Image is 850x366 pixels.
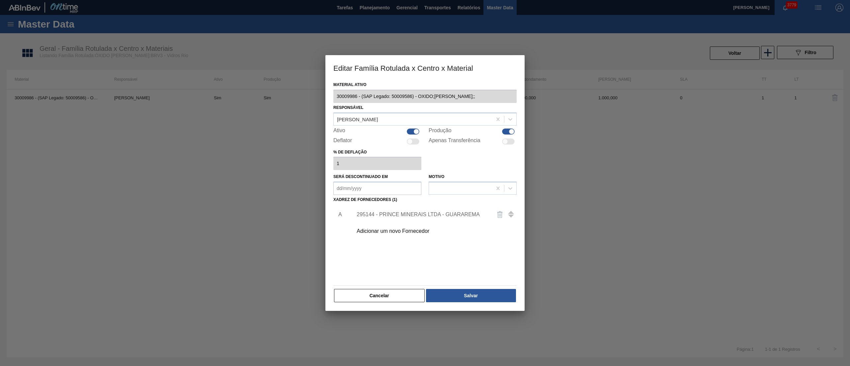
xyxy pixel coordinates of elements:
label: Será descontinuado em [333,174,388,179]
button: Cancelar [334,289,425,302]
button: Salvar [426,289,516,302]
input: dd/mm/yyyy [333,182,421,195]
h3: Editar Família Rotulada x Centro x Material [325,55,525,80]
img: delete-icon [496,211,504,219]
label: Motivo [429,174,444,179]
label: % de deflação [333,147,421,157]
div: [PERSON_NAME] [337,116,378,122]
div: Adicionar um novo Fornecedor [357,228,487,234]
label: Xadrez de Fornecedores (1) [333,197,397,202]
div: 295144 - PRINCE MINERAIS LTDA - GUARAREMA [357,212,487,218]
label: Produção [429,128,452,136]
label: Deflator [333,137,352,145]
label: Apenas Transferência [429,137,480,145]
button: delete-icon [492,207,508,223]
li: A [333,206,344,223]
label: Ativo [333,128,345,136]
label: Responsável [333,105,364,110]
label: Material ativo [333,80,517,90]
